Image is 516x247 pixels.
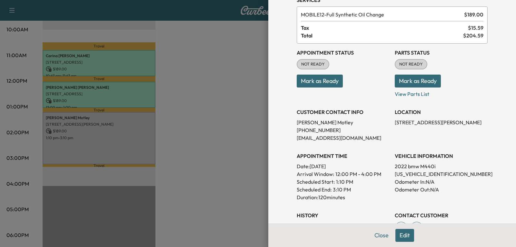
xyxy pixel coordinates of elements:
[395,178,488,186] p: Odometer In: N/A
[395,61,427,67] span: NOT READY
[395,170,488,178] p: [US_VEHICLE_IDENTIFICATION_NUMBER]
[297,118,390,126] p: [PERSON_NAME] Motley
[301,11,461,18] span: Full Synthetic Oil Change
[297,134,390,142] p: [EMAIL_ADDRESS][DOMAIN_NAME]
[297,186,332,193] p: Scheduled End:
[297,75,343,87] button: Mark as Ready
[395,162,488,170] p: 2022 bmw M440i
[297,152,390,160] h3: APPOINTMENT TIME
[297,108,390,116] h3: CUSTOMER CONTACT INFO
[370,229,393,242] button: Close
[395,87,488,98] p: View Parts List
[297,193,390,201] p: Duration: 120 minutes
[297,126,390,134] p: [PHONE_NUMBER]
[464,11,483,18] span: $ 189.00
[333,186,351,193] p: 3:10 PM
[395,211,488,219] h3: CONTACT CUSTOMER
[395,152,488,160] h3: VEHICLE INFORMATION
[395,49,488,57] h3: Parts Status
[335,170,381,178] span: 12:00 PM - 4:00 PM
[395,118,488,126] p: [STREET_ADDRESS][PERSON_NAME]
[395,186,488,193] p: Odometer Out: N/A
[468,24,483,32] span: $ 15.59
[297,49,390,57] h3: Appointment Status
[297,222,390,230] p: Created By : [PERSON_NAME]
[301,32,463,39] span: Total
[297,170,390,178] p: Arrival Window:
[297,162,390,170] p: Date: [DATE]
[336,178,353,186] p: 1:10 PM
[395,75,441,87] button: Mark as Ready
[297,178,335,186] p: Scheduled Start:
[301,24,468,32] span: Tax
[395,108,488,116] h3: LOCATION
[297,211,390,219] h3: History
[297,61,329,67] span: NOT READY
[463,32,483,39] span: $ 204.59
[395,229,414,242] button: Edit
